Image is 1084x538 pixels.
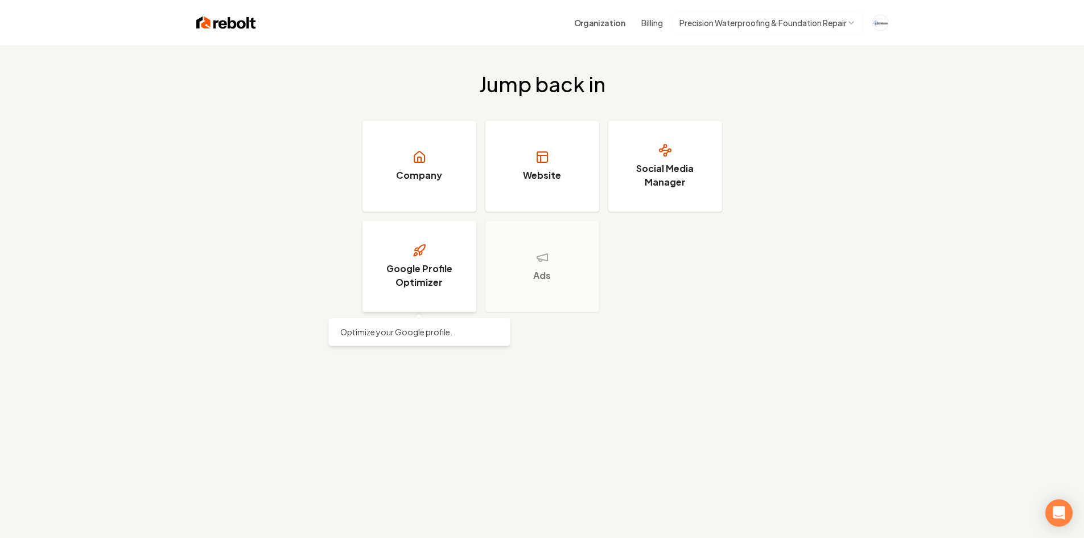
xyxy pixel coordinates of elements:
[479,73,605,96] h2: Jump back in
[523,169,561,182] h3: Website
[362,221,476,312] a: Google Profile Optimizer
[623,162,708,189] h3: Social Media Manager
[362,121,476,212] a: Company
[641,17,663,28] button: Billing
[533,269,551,282] h3: Ads
[567,13,632,33] button: Organization
[1045,499,1073,527] div: Open Intercom Messenger
[872,15,888,31] button: Open user button
[340,326,498,338] p: Optimize your Google profile.
[377,262,462,289] h3: Google Profile Optimizer
[872,15,888,31] img: Precision Waterproofing & Foundation Repair
[608,121,722,212] a: Social Media Manager
[485,121,599,212] a: Website
[196,15,256,31] img: Rebolt Logo
[396,169,442,182] h3: Company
